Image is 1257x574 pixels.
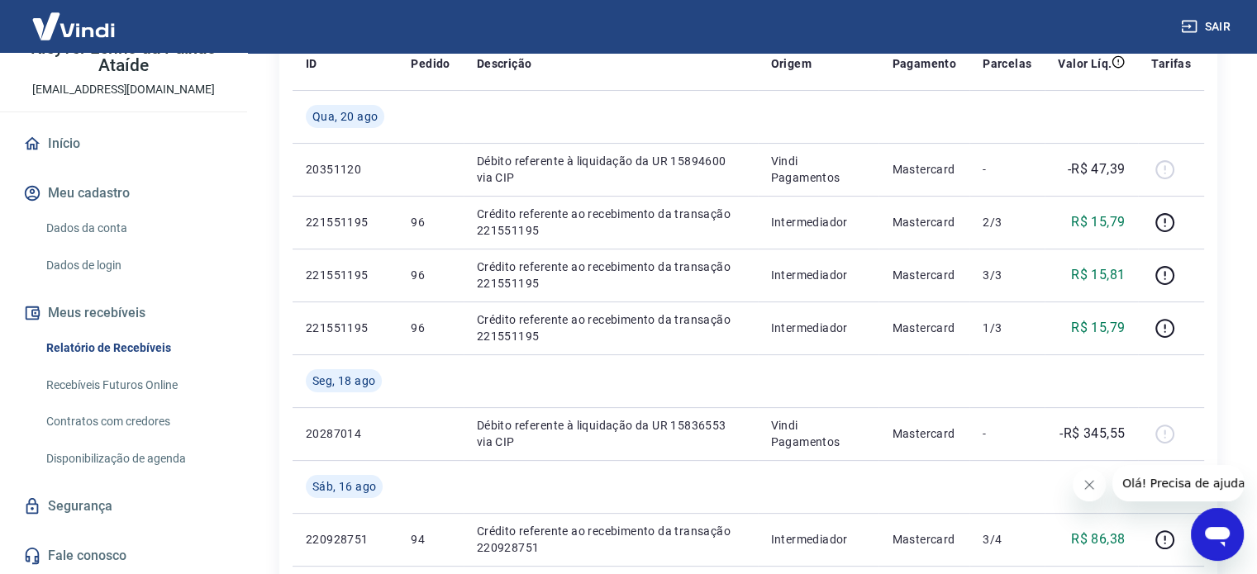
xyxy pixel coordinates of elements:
p: Mastercard [892,214,956,230]
p: Crédito referente ao recebimento da transação 221551195 [477,311,745,344]
p: 1/3 [983,320,1031,336]
p: -R$ 345,55 [1059,424,1125,444]
a: Relatório de Recebíveis [40,331,227,365]
span: Qua, 20 ago [312,108,378,125]
p: -R$ 47,39 [1068,159,1126,179]
p: - [983,161,1031,178]
p: Vindi Pagamentos [771,417,866,450]
p: Mastercard [892,425,956,442]
p: 3/3 [983,267,1031,283]
p: 94 [411,531,450,548]
p: Mastercard [892,267,956,283]
a: Segurança [20,488,227,524]
p: 221551195 [306,214,384,230]
a: Recebíveis Futuros Online [40,368,227,402]
p: Débito referente à liquidação da UR 15894600 via CIP [477,153,745,186]
p: 96 [411,214,450,230]
a: Fale conosco [20,538,227,574]
p: 20287014 [306,425,384,442]
a: Dados de login [40,249,227,282]
img: Vindi [20,1,127,51]
a: Início [20,126,227,162]
p: Intermediador [771,267,866,283]
a: Contratos com credores [40,405,227,439]
p: 3/4 [983,531,1031,548]
p: ID [306,55,317,72]
p: Intermediador [771,320,866,336]
iframe: Fechar mensagem [1073,468,1106,501]
p: Crédito referente ao recebimento da transação 220928751 [477,523,745,556]
p: - [983,425,1031,442]
iframe: Botão para abrir a janela de mensagens [1191,508,1244,561]
p: Intermediador [771,214,866,230]
button: Meu cadastro [20,175,227,211]
p: [EMAIL_ADDRESS][DOMAIN_NAME] [32,81,215,98]
p: Vindi Pagamentos [771,153,866,186]
p: 221551195 [306,320,384,336]
p: Mastercard [892,161,956,178]
p: Crédito referente ao recebimento da transação 221551195 [477,206,745,239]
p: Pedido [411,55,450,72]
a: Dados da conta [40,211,227,245]
p: Crédito referente ao recebimento da transação 221551195 [477,259,745,292]
p: 20351120 [306,161,384,178]
span: Sáb, 16 ago [312,478,376,495]
p: Valor Líq. [1058,55,1112,72]
p: Tarifas [1151,55,1191,72]
p: Descrição [477,55,532,72]
p: Parcelas [983,55,1031,72]
p: R$ 15,79 [1071,212,1125,232]
p: Pagamento [892,55,956,72]
p: Kleyver Lenno da Paixão Ataíde [13,40,234,74]
button: Meus recebíveis [20,295,227,331]
p: R$ 86,38 [1071,529,1125,549]
p: 221551195 [306,267,384,283]
p: 96 [411,320,450,336]
p: 96 [411,267,450,283]
p: R$ 15,81 [1071,265,1125,285]
p: Intermediador [771,531,866,548]
p: Mastercard [892,531,956,548]
p: 2/3 [983,214,1031,230]
p: Débito referente à liquidação da UR 15836553 via CIP [477,417,745,450]
iframe: Mensagem da empresa [1112,465,1244,501]
button: Sair [1178,12,1237,42]
a: Disponibilização de agenda [40,442,227,476]
p: 220928751 [306,531,384,548]
span: Seg, 18 ago [312,372,375,389]
p: R$ 15,79 [1071,318,1125,338]
span: Olá! Precisa de ajuda? [10,12,139,25]
p: Mastercard [892,320,956,336]
p: Origem [771,55,812,72]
